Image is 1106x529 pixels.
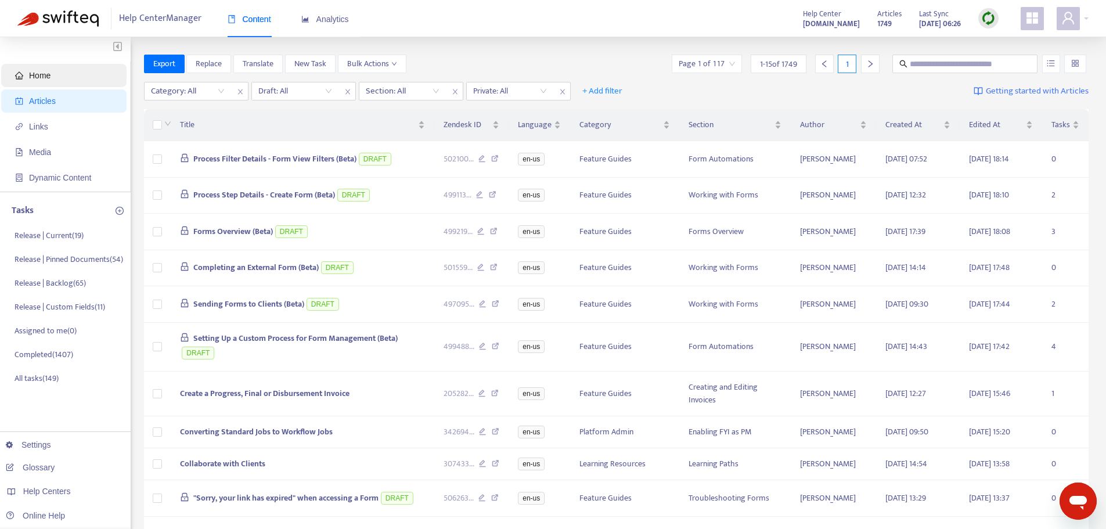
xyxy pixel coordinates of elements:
[171,109,434,141] th: Title
[791,214,876,250] td: [PERSON_NAME]
[518,298,545,311] span: en-us
[180,425,333,438] span: Converting Standard Jobs to Workflow Jobs
[791,372,876,416] td: [PERSON_NAME]
[444,118,491,131] span: Zendesk ID
[233,85,248,99] span: close
[15,148,23,156] span: file-image
[180,189,189,199] span: lock
[1042,286,1089,323] td: 2
[986,85,1089,98] span: Getting started with Articles
[1060,483,1097,520] iframe: Button to launch messaging window
[193,261,319,274] span: Completing an External Form (Beta)
[29,147,51,157] span: Media
[193,225,273,238] span: Forms Overview (Beta)
[885,297,928,311] span: [DATE] 09:30
[29,71,51,80] span: Home
[679,323,791,372] td: Form Automations
[679,448,791,480] td: Learning Paths
[196,57,222,70] span: Replace
[180,387,350,400] span: Create a Progress, Final or Disbursement Invoice
[391,61,397,67] span: down
[1051,118,1070,131] span: Tasks
[321,261,354,274] span: DRAFT
[570,416,679,448] td: Platform Admin
[689,118,772,131] span: Section
[969,491,1010,505] span: [DATE] 13:37
[233,55,283,73] button: Translate
[969,188,1009,201] span: [DATE] 18:10
[570,178,679,214] td: Feature Guides
[876,109,959,141] th: Created At
[679,416,791,448] td: Enabling FYI as PM
[679,109,791,141] th: Section
[679,250,791,287] td: Working with Forms
[164,120,171,127] span: down
[180,153,189,163] span: lock
[509,109,570,141] th: Language
[1042,141,1089,178] td: 0
[885,340,927,353] span: [DATE] 14:43
[570,286,679,323] td: Feature Guides
[969,152,1009,165] span: [DATE] 18:14
[153,57,175,70] span: Export
[193,297,304,311] span: Sending Forms to Clients (Beta)
[885,261,926,274] span: [DATE] 14:14
[285,55,336,73] button: New Task
[679,141,791,178] td: Form Automations
[186,55,231,73] button: Replace
[180,262,189,271] span: lock
[518,189,545,201] span: en-us
[969,457,1010,470] span: [DATE] 13:58
[6,463,55,472] a: Glossary
[885,457,927,470] span: [DATE] 14:54
[294,57,326,70] span: New Task
[119,8,201,30] span: Help Center Manager
[193,491,379,505] span: "Sorry, your link has expired" when accessing a Form
[791,109,876,141] th: Author
[359,153,391,165] span: DRAFT
[1042,372,1089,416] td: 1
[570,250,679,287] td: Feature Guides
[17,10,99,27] img: Swifteq
[15,253,123,265] p: Release | Pinned Documents ( 54 )
[1042,214,1089,250] td: 3
[6,511,65,520] a: Online Help
[434,109,509,141] th: Zendesk ID
[1061,11,1075,25] span: user
[1047,59,1055,67] span: unordered-list
[899,60,907,68] span: search
[228,15,236,23] span: book
[969,387,1010,400] span: [DATE] 15:46
[555,85,570,99] span: close
[444,261,473,274] span: 501559 ...
[1042,178,1089,214] td: 2
[791,416,876,448] td: [PERSON_NAME]
[969,118,1024,131] span: Edited At
[969,425,1010,438] span: [DATE] 15:20
[29,122,48,131] span: Links
[791,178,876,214] td: [PERSON_NAME]
[974,82,1089,100] a: Getting started with Articles
[919,17,961,30] strong: [DATE] 06:26
[518,153,545,165] span: en-us
[969,225,1010,238] span: [DATE] 18:08
[381,492,413,505] span: DRAFT
[12,204,34,218] p: Tasks
[1025,11,1039,25] span: appstore
[518,340,545,353] span: en-us
[116,207,124,215] span: plus-circle
[574,82,631,100] button: + Add filter
[15,277,86,289] p: Release | Backlog ( 65 )
[570,448,679,480] td: Learning Resources
[193,188,335,201] span: Process Step Details - Create Form (Beta)
[144,55,185,73] button: Export
[180,298,189,308] span: lock
[228,15,271,24] span: Content
[337,189,370,201] span: DRAFT
[570,480,679,517] td: Feature Guides
[791,141,876,178] td: [PERSON_NAME]
[448,85,463,99] span: close
[301,15,349,24] span: Analytics
[15,301,105,313] p: Release | Custom Fields ( 11 )
[570,323,679,372] td: Feature Guides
